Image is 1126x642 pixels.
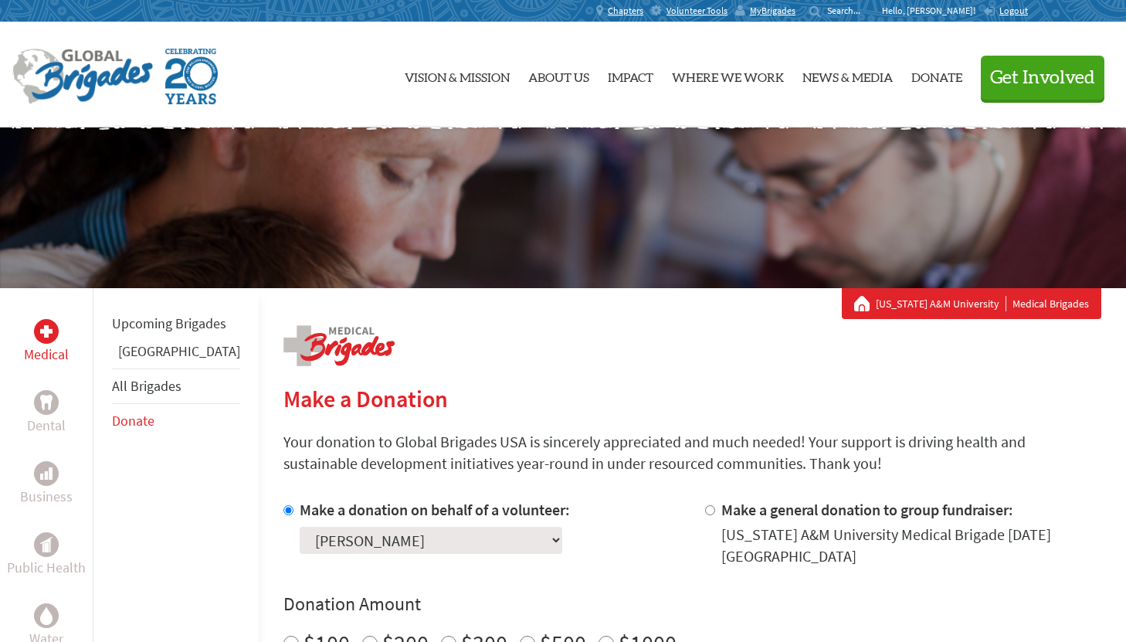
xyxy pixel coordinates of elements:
[608,35,653,115] a: Impact
[112,377,181,395] a: All Brigades
[750,5,795,17] span: MyBrigades
[34,390,59,415] div: Dental
[876,296,1006,311] a: [US_STATE] A&M University
[112,341,240,369] li: Panama
[721,500,1013,519] label: Make a general donation to group fundraiser:
[40,467,53,480] img: Business
[990,69,1095,87] span: Get Involved
[666,5,727,17] span: Volunteer Tools
[999,5,1028,16] span: Logout
[528,35,589,115] a: About Us
[112,412,154,430] a: Donate
[20,486,73,508] p: Business
[12,49,153,104] img: Global Brigades Logo
[827,5,871,16] input: Search...
[802,35,893,115] a: News & Media
[24,319,69,365] a: MedicalMedical
[112,369,240,404] li: All Brigades
[854,296,1089,311] div: Medical Brigades
[983,5,1028,17] a: Logout
[112,314,226,332] a: Upcoming Brigades
[112,404,240,438] li: Donate
[405,35,510,115] a: Vision & Mission
[34,603,59,628] div: Water
[27,390,66,436] a: DentalDental
[40,325,53,338] img: Medical
[300,500,570,519] label: Make a donation on behalf of a volunteer:
[7,557,86,579] p: Public Health
[672,35,784,115] a: Where We Work
[40,606,53,624] img: Water
[283,325,395,366] img: logo-medical.png
[20,461,73,508] a: BusinessBusiness
[34,532,59,557] div: Public Health
[34,461,59,486] div: Business
[118,342,240,360] a: [GEOGRAPHIC_DATA]
[283,592,1101,617] h4: Donation Amount
[882,5,983,17] p: Hello, [PERSON_NAME]!
[721,524,1102,567] div: [US_STATE] A&M University Medical Brigade [DATE] [GEOGRAPHIC_DATA]
[911,35,962,115] a: Donate
[165,49,218,104] img: Global Brigades Celebrating 20 Years
[7,532,86,579] a: Public HealthPublic Health
[34,319,59,344] div: Medical
[24,344,69,365] p: Medical
[283,385,1101,413] h2: Make a Donation
[112,307,240,341] li: Upcoming Brigades
[981,56,1104,100] button: Get Involved
[283,431,1101,474] p: Your donation to Global Brigades USA is sincerely appreciated and much needed! Your support is dr...
[608,5,643,17] span: Chapters
[40,537,53,552] img: Public Health
[27,415,66,436] p: Dental
[40,395,53,409] img: Dental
